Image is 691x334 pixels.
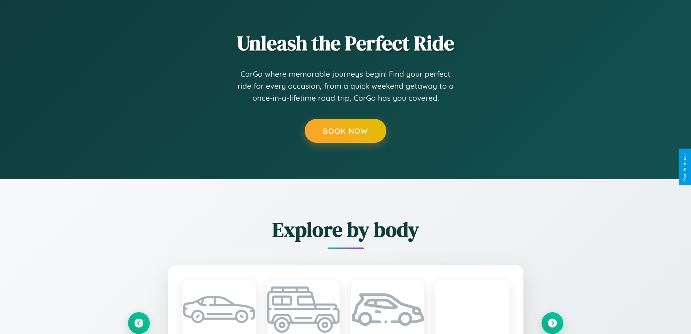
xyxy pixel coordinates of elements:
[305,119,386,143] button: Book Now
[682,152,687,182] div: Give Feedback
[128,216,563,244] h2: Explore by body
[237,68,455,104] p: CarGo where memorable journeys begin! Find your perfect ride for every occasion, from a quick wee...
[128,29,563,57] h2: Unleash the Perfect Ride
